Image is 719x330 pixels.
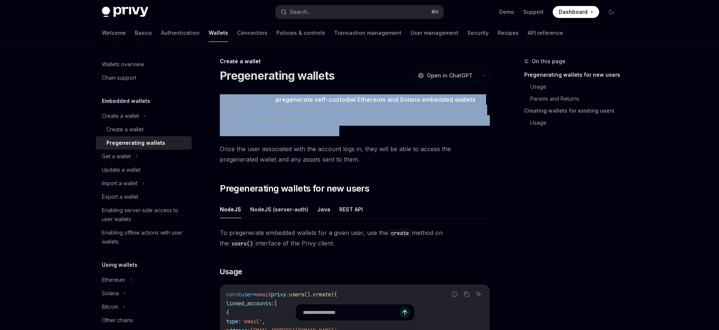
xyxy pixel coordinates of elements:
a: Transaction management [334,24,401,42]
a: Usage [530,81,623,93]
span: privy [271,291,286,298]
div: Export a wallet [102,192,138,201]
button: REST API [339,201,363,218]
span: Usage [220,266,242,277]
button: Copy the contents from the code block [462,289,471,299]
span: linked_accounts: [226,300,274,307]
span: Once the user associated with the account logs in, they will be able to access the pregenerated w... [220,144,490,165]
a: Welcome [102,24,126,42]
div: Create a wallet [220,58,490,65]
button: Java [317,201,330,218]
span: To pregenerate embedded wallets for a given user, use the method on the interface of the Privy cl... [220,227,490,248]
strong: pregenerate self-custodial Ethereum and Solana embedded wallets [276,96,476,103]
button: Open in ChatGPT [413,69,477,82]
span: const [226,291,241,298]
span: ({ [331,291,337,298]
span: Pregenerating wallets for new users [220,183,369,195]
a: Basics [135,24,152,42]
code: create [388,229,412,237]
span: Open in ChatGPT [427,72,473,79]
span: (). [304,291,313,298]
button: Report incorrect code [450,289,459,299]
button: NodeJS (server-auth) [250,201,308,218]
a: API reference [528,24,563,42]
span: [ [274,300,277,307]
a: Wallets [209,24,228,42]
span: ⌘ K [431,9,439,15]
div: Bitcoin [102,302,118,311]
button: Search...⌘K [276,5,443,19]
a: User management [410,24,458,42]
button: Ask AI [474,289,483,299]
a: Dashboard [553,6,599,18]
a: Policies & controls [276,24,325,42]
div: Create a wallet [102,111,139,120]
a: Update a wallet [96,163,192,177]
div: Solana [102,289,119,298]
div: Import a wallet [102,179,137,188]
a: Usage [530,117,623,129]
span: . [286,291,289,298]
div: Wallets overview [102,60,144,69]
h5: Embedded wallets [102,97,150,106]
a: Demo [499,8,514,16]
a: Security [467,24,489,42]
a: Other chains [96,314,192,327]
span: create [313,291,331,298]
a: Authentication [161,24,200,42]
span: users [289,291,304,298]
div: Get a wallet [102,152,131,161]
code: users() [229,239,256,248]
a: Export a wallet [96,190,192,204]
span: With Privy, you can for existing users, or create a new user with other login methods, like an em... [220,94,490,136]
span: Dashboard [559,8,588,16]
div: Pregenerating wallets [106,138,165,147]
h1: Pregenerating wallets [220,69,334,82]
a: Pregenerating wallets for new users [524,69,623,81]
div: Ethereum [102,275,125,284]
span: user [241,291,253,298]
span: = [253,291,256,298]
div: Chain support [102,73,136,82]
a: Params and Returns [530,93,623,105]
a: Support [523,8,544,16]
a: Connectors [237,24,267,42]
div: Enabling server-side access to user wallets [102,206,187,224]
h5: Using wallets [102,260,137,269]
a: Creating wallets for existing users [524,105,623,117]
div: Create a wallet [106,125,143,134]
a: Enabling offline actions with user wallets [96,226,192,248]
a: Recipes [498,24,519,42]
div: Enabling offline actions with user wallets [102,228,187,246]
button: Toggle dark mode [605,6,617,18]
a: Create a wallet [96,123,192,136]
a: Wallets overview [96,58,192,71]
button: NodeJS [220,201,241,218]
span: await [256,291,271,298]
div: Search... [290,7,311,16]
div: Other chains [102,316,133,325]
div: Update a wallet [102,165,140,174]
a: Chain support [96,71,192,85]
img: dark logo [102,7,148,17]
span: On this page [532,57,565,66]
a: Pregenerating wallets [96,136,192,150]
a: Enabling server-side access to user wallets [96,204,192,226]
button: Send message [400,307,410,318]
